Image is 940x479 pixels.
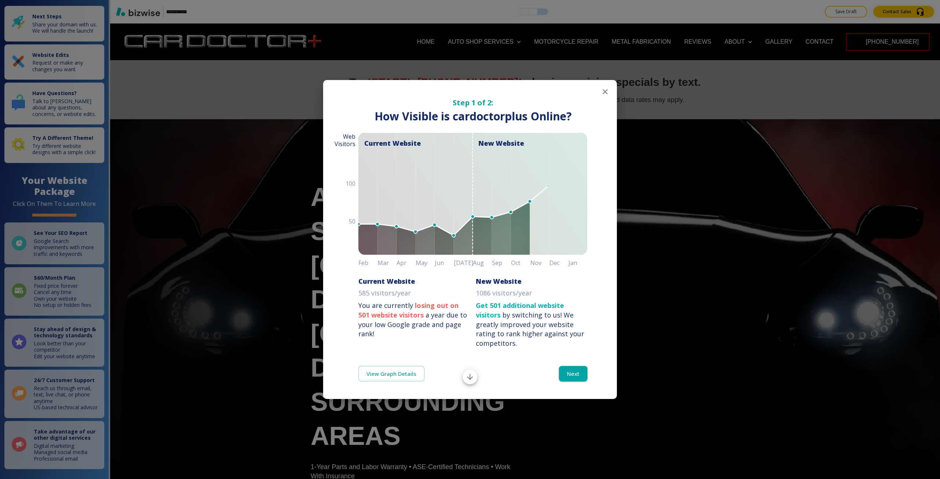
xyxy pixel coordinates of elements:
h6: Dec [549,258,568,268]
h6: Current Website [358,277,415,286]
h6: May [416,258,435,268]
h6: New Website [476,277,521,286]
h6: Mar [377,258,397,268]
p: 1086 visitors/year [476,289,532,298]
h6: Jun [435,258,454,268]
h6: Oct [511,258,530,268]
button: Scroll to bottom [463,370,477,384]
h6: [DATE] [454,258,473,268]
strong: losing out on 501 website visitors [358,301,459,319]
h6: Sep [492,258,511,268]
h6: Apr [397,258,416,268]
h6: Feb [358,258,377,268]
h6: Nov [530,258,549,268]
h6: Aug [473,258,492,268]
button: Next [559,366,587,381]
p: by switching to us! [476,301,587,348]
p: You are currently a year due to your low Google grade and page rank! [358,301,470,339]
strong: Get 501 additional website visitors [476,301,564,319]
div: We greatly improved your website rating to rank higher against your competitors. [476,311,584,348]
h6: Jan [568,258,587,268]
a: View Graph Details [358,366,424,381]
p: 585 visitors/year [358,289,411,298]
